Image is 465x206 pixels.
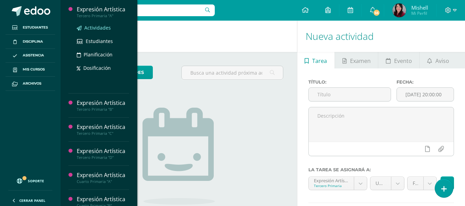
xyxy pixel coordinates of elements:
a: Expresión ArtísticaCuarto Primaria "A" [77,171,129,184]
label: Fecha: [397,79,454,85]
div: Expresión Artística [77,195,129,203]
a: Tarea [297,52,335,68]
input: Busca un usuario... [65,4,215,16]
span: FORMATIVO (70.0%) [413,177,418,190]
div: Cuarto Primaria "A" [77,179,129,184]
div: Tercero Primaria "D" [77,155,129,160]
span: Unidad 4 [376,177,386,190]
input: Busca una actividad próxima aquí... [182,66,283,79]
span: Evento [394,53,412,69]
span: Disciplina [23,39,43,44]
a: Expresión ArtísticaTercero Primaria "D" [77,147,129,160]
a: Disciplina [6,35,55,49]
span: Dosificación [83,65,111,71]
a: Aviso [420,52,456,68]
div: Expresión Artística 'A' [314,177,349,183]
img: cbe9f6b4582f730b6d53534ef3a95a26.png [392,3,406,17]
a: Evento [378,52,419,68]
input: Título [309,88,391,101]
a: Expresión ArtísticaTercero Primaria "C" [77,123,129,136]
h1: Actividades [69,21,289,52]
span: Estudiantes [23,25,48,30]
span: Mishell [411,4,428,11]
span: Planificación [84,51,113,58]
span: Cerrar panel [19,198,45,203]
a: Soporte [8,172,52,188]
a: Expresión ArtísticaTercero Primaria "A" [77,6,129,18]
a: Planificación [77,51,129,58]
a: Mis cursos [6,63,55,77]
span: Mis cursos [23,67,45,72]
a: Examen [335,52,378,68]
div: Tercero Primaria "B" [77,107,129,112]
span: Aviso [435,53,449,69]
h1: Nueva actividad [306,21,457,52]
img: no_activities.png [142,108,215,205]
a: Dosificación [77,64,129,72]
a: Archivos [6,77,55,91]
span: Examen [350,53,371,69]
a: Estudiantes [6,21,55,35]
label: La tarea se asignará a: [308,167,454,172]
div: Expresión Artística [77,6,129,13]
div: Tercero Primaria "C" [77,131,129,136]
span: Soporte [28,178,44,183]
div: Expresión Artística [77,123,129,131]
span: Mi Perfil [411,10,428,16]
span: Actividades [84,24,111,31]
a: Unidad 4 [370,177,404,190]
a: FORMATIVO (70.0%) [408,177,436,190]
span: Asistencia [23,53,44,58]
span: Estudiantes [86,38,113,44]
div: Expresión Artística [77,147,129,155]
a: Actividades [77,24,129,32]
div: Tercero Primaria [314,183,349,188]
a: Estudiantes [77,37,129,45]
span: Archivos [23,81,41,86]
span: 56 [373,9,380,17]
label: Título: [308,79,391,85]
div: Expresión Artística [77,99,129,107]
a: Expresión ArtísticaTercero Primaria "B" [77,99,129,112]
input: Fecha de entrega [397,88,454,101]
a: Asistencia [6,49,55,63]
div: Tercero Primaria "A" [77,13,129,18]
span: Tarea [312,53,327,69]
a: Expresión Artística 'A'Tercero Primaria [309,177,367,190]
div: Expresión Artística [77,171,129,179]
